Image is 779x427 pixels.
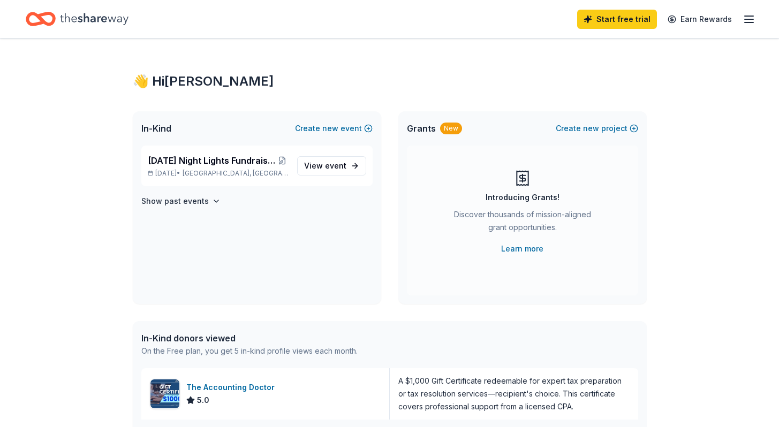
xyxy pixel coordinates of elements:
div: Discover thousands of mission-aligned grant opportunities. [450,208,595,238]
span: View [304,159,346,172]
a: Earn Rewards [661,10,738,29]
div: The Accounting Doctor [186,381,279,394]
span: new [583,122,599,135]
div: On the Free plan, you get 5 in-kind profile views each month. [141,345,358,357]
h4: Show past events [141,195,209,208]
img: Image for The Accounting Doctor [150,379,179,408]
p: [DATE] • [148,169,289,178]
span: In-Kind [141,122,171,135]
a: View event [297,156,366,176]
span: [DATE] Night Lights Fundraiser Dinner & Tricky Tray [148,154,276,167]
div: In-Kind donors viewed [141,332,358,345]
div: A $1,000 Gift Certificate redeemable for expert tax preparation or tax resolution services—recipi... [398,375,630,413]
span: Grants [407,122,436,135]
div: Introducing Grants! [486,191,559,204]
button: Createnewevent [295,122,373,135]
div: 👋 Hi [PERSON_NAME] [133,73,647,90]
a: Start free trial [577,10,657,29]
button: Createnewproject [556,122,638,135]
span: [GEOGRAPHIC_DATA], [GEOGRAPHIC_DATA] [183,169,288,178]
button: Show past events [141,195,221,208]
span: new [322,122,338,135]
a: Home [26,6,128,32]
span: event [325,161,346,170]
a: Learn more [501,242,543,255]
span: 5.0 [197,394,209,407]
div: New [440,123,462,134]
